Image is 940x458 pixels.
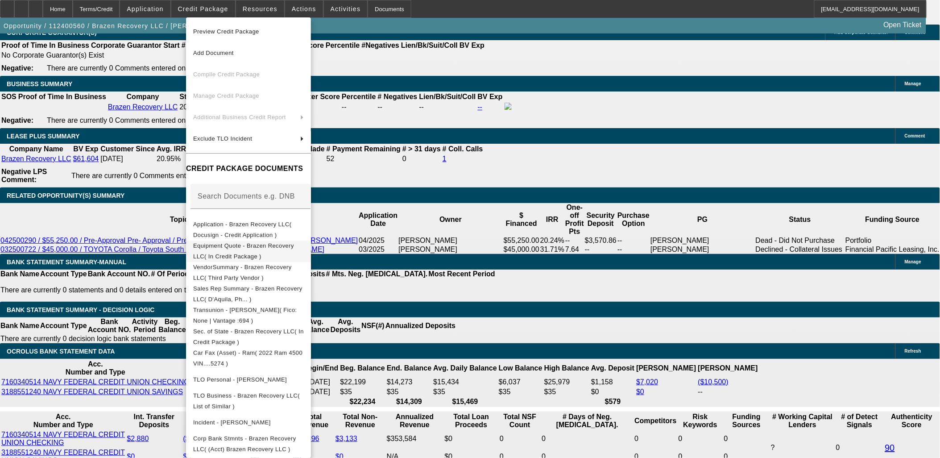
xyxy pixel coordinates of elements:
button: TLO Personal - David, Brandon [186,369,311,390]
button: TLO Business - Brazen Recovery LLC( List of Similar ) [186,390,311,412]
span: Add Document [193,50,234,56]
button: Corp Bank Stmnts - Brazen Recovery LLC( (Acct) Brazen Recovery LLC ) [186,433,311,454]
span: Sales Rep Summary - Brazen Recovery LLC( D'Aquila, Ph... ) [193,285,302,302]
button: Sales Rep Summary - Brazen Recovery LLC( D'Aquila, Ph... ) [186,283,311,304]
mat-label: Search Documents e.g. DNB [198,192,295,200]
button: Incident - David, Brandon [186,412,311,433]
span: Transunion - [PERSON_NAME]( Fico: None | Vantage :694 ) [193,306,297,324]
button: Car Fax (Asset) - Ram( 2022 Ram 4500 VIN....5274 ) [186,347,311,369]
span: Car Fax (Asset) - Ram( 2022 Ram 4500 VIN....5274 ) [193,349,302,366]
span: Incident - [PERSON_NAME] [193,419,271,425]
button: Equipment Quote - Brazen Recovery LLC( In Credit Package ) [186,240,311,262]
span: TLO Business - Brazen Recovery LLC( List of Similar ) [193,392,300,409]
span: TLO Personal - [PERSON_NAME] [193,376,287,383]
button: VendorSummary - Brazen Recovery LLC( Third Party Vendor ) [186,262,311,283]
span: Exclude TLO Incident [193,135,252,142]
span: VendorSummary - Brazen Recovery LLC( Third Party Vendor ) [193,263,292,281]
span: Equipment Quote - Brazen Recovery LLC( In Credit Package ) [193,242,294,259]
span: Corp Bank Stmnts - Brazen Recovery LLC( (Acct) Brazen Recovery LLC ) [193,435,296,452]
span: Preview Credit Package [193,28,259,35]
h4: CREDIT PACKAGE DOCUMENTS [186,163,311,174]
span: Application - Brazen Recovery LLC( Docusign - Credit Application ) [193,221,291,238]
button: Transunion - David, Brandon( Fico: None | Vantage :694 ) [186,304,311,326]
span: Sec. of State - Brazen Recovery LLC( In Credit Package ) [193,328,304,345]
button: Application - Brazen Recovery LLC( Docusign - Credit Application ) [186,219,311,240]
button: Sec. of State - Brazen Recovery LLC( In Credit Package ) [186,326,311,347]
